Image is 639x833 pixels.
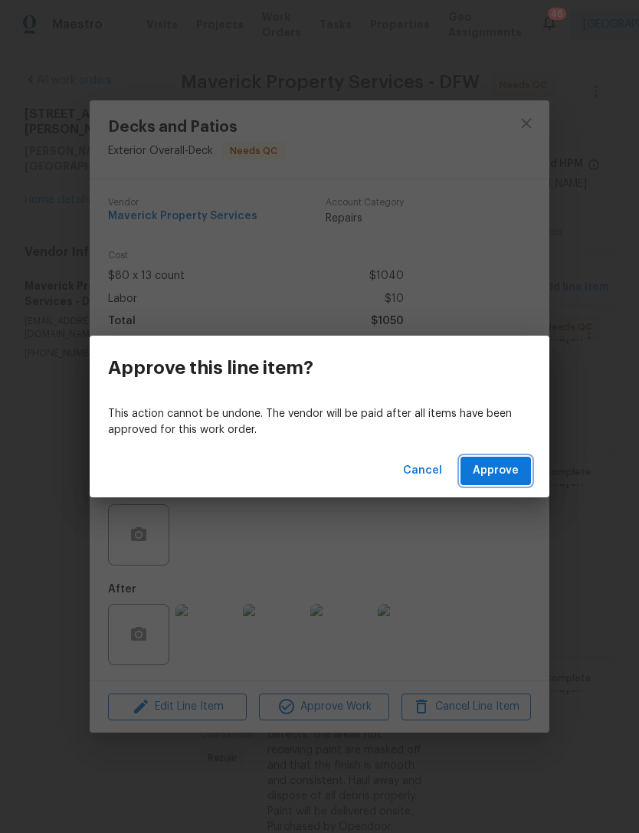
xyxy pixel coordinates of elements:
[397,457,448,485] button: Cancel
[460,457,531,485] button: Approve
[108,406,531,438] p: This action cannot be undone. The vendor will be paid after all items have been approved for this...
[403,461,442,480] span: Cancel
[473,461,519,480] span: Approve
[108,357,313,379] h3: Approve this line item?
